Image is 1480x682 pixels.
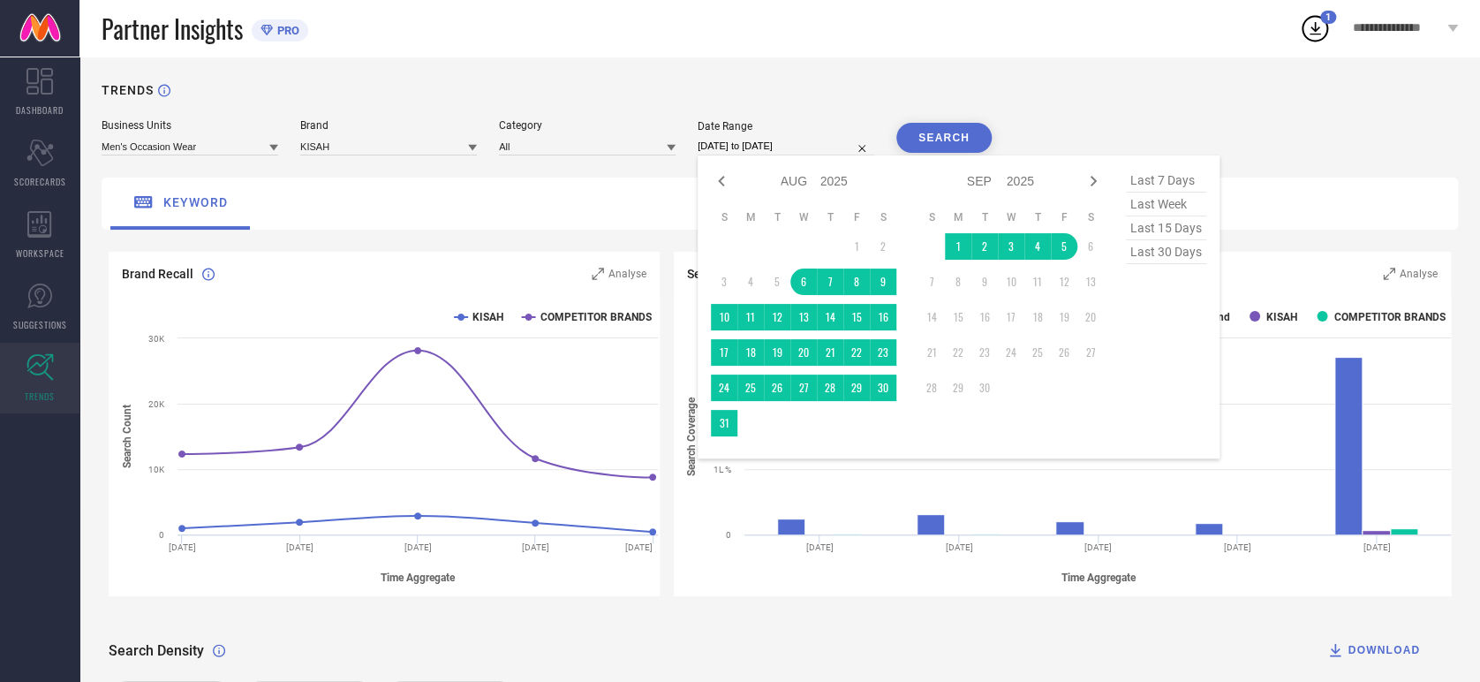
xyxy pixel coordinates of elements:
[1084,542,1112,552] text: [DATE]
[592,268,604,280] svg: Zoom
[711,170,732,192] div: Previous month
[971,233,998,260] td: Tue Sep 02 2025
[109,642,204,659] span: Search Density
[1051,233,1077,260] td: Fri Sep 05 2025
[273,24,299,37] span: PRO
[918,375,945,401] td: Sun Sep 28 2025
[1326,641,1420,659] div: DOWNLOAD
[817,375,843,401] td: Thu Aug 28 2025
[1077,233,1104,260] td: Sat Sep 06 2025
[286,542,313,552] text: [DATE]
[945,210,971,224] th: Monday
[945,233,971,260] td: Mon Sep 01 2025
[16,246,64,260] span: WORKSPACE
[102,83,154,97] h1: TRENDS
[472,311,503,323] text: KISAH
[971,269,998,295] td: Tue Sep 09 2025
[896,123,992,153] button: SEARCH
[737,339,764,366] td: Mon Aug 18 2025
[817,339,843,366] td: Thu Aug 21 2025
[1333,311,1445,323] text: COMPETITOR BRANDS
[711,410,737,436] td: Sun Aug 31 2025
[971,339,998,366] td: Tue Sep 23 2025
[870,269,896,295] td: Sat Aug 09 2025
[817,269,843,295] td: Thu Aug 07 2025
[624,542,652,552] text: [DATE]
[148,334,165,344] text: 30K
[1077,339,1104,366] td: Sat Sep 27 2025
[16,103,64,117] span: DASHBOARD
[817,304,843,330] td: Thu Aug 14 2025
[711,339,737,366] td: Sun Aug 17 2025
[918,339,945,366] td: Sun Sep 21 2025
[870,304,896,330] td: Sat Aug 16 2025
[1299,12,1331,44] div: Open download list
[918,304,945,330] td: Sun Sep 14 2025
[945,269,971,295] td: Mon Sep 08 2025
[918,210,945,224] th: Sunday
[737,210,764,224] th: Monday
[764,304,790,330] td: Tue Aug 12 2025
[1304,633,1442,668] button: DOWNLOAD
[687,267,782,281] span: Search Coverage
[300,119,477,132] div: Brand
[540,311,651,323] text: COMPETITOR BRANDS
[148,399,165,409] text: 20K
[1126,216,1206,240] span: last 15 days
[790,339,817,366] td: Wed Aug 20 2025
[1024,339,1051,366] td: Thu Sep 25 2025
[971,375,998,401] td: Tue Sep 30 2025
[790,304,817,330] td: Wed Aug 13 2025
[764,269,790,295] td: Tue Aug 05 2025
[1051,304,1077,330] td: Fri Sep 19 2025
[711,375,737,401] td: Sun Aug 24 2025
[971,210,998,224] th: Tuesday
[1400,268,1438,280] span: Analyse
[1024,210,1051,224] th: Thursday
[764,375,790,401] td: Tue Aug 26 2025
[102,11,243,47] span: Partner Insights
[737,269,764,295] td: Mon Aug 04 2025
[998,233,1024,260] td: Wed Sep 03 2025
[790,375,817,401] td: Wed Aug 27 2025
[1024,233,1051,260] td: Thu Sep 04 2025
[806,542,834,552] text: [DATE]
[843,269,870,295] td: Fri Aug 08 2025
[1325,11,1331,23] span: 1
[1083,170,1104,192] div: Next month
[870,375,896,401] td: Sat Aug 30 2025
[870,233,896,260] td: Sat Aug 02 2025
[381,571,456,583] tspan: Time Aggregate
[843,304,870,330] td: Fri Aug 15 2025
[1024,304,1051,330] td: Thu Sep 18 2025
[817,210,843,224] th: Thursday
[1383,268,1395,280] svg: Zoom
[945,304,971,330] td: Mon Sep 15 2025
[608,268,646,280] span: Analyse
[1126,240,1206,264] span: last 30 days
[737,375,764,401] td: Mon Aug 25 2025
[711,304,737,330] td: Sun Aug 10 2025
[726,530,731,540] text: 0
[685,397,698,476] tspan: Search Coverage
[870,339,896,366] td: Sat Aug 23 2025
[764,210,790,224] th: Tuesday
[1051,210,1077,224] th: Friday
[121,405,133,468] tspan: Search Count
[1061,571,1136,583] tspan: Time Aggregate
[163,195,228,209] span: keyword
[737,304,764,330] td: Mon Aug 11 2025
[843,339,870,366] td: Fri Aug 22 2025
[522,542,549,552] text: [DATE]
[790,210,817,224] th: Wednesday
[1024,269,1051,295] td: Thu Sep 11 2025
[843,375,870,401] td: Fri Aug 29 2025
[1224,542,1251,552] text: [DATE]
[1051,339,1077,366] td: Fri Sep 26 2025
[998,304,1024,330] td: Wed Sep 17 2025
[404,542,432,552] text: [DATE]
[714,465,731,474] text: 1L %
[843,210,870,224] th: Friday
[698,120,874,133] div: Date Range
[148,465,165,474] text: 10K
